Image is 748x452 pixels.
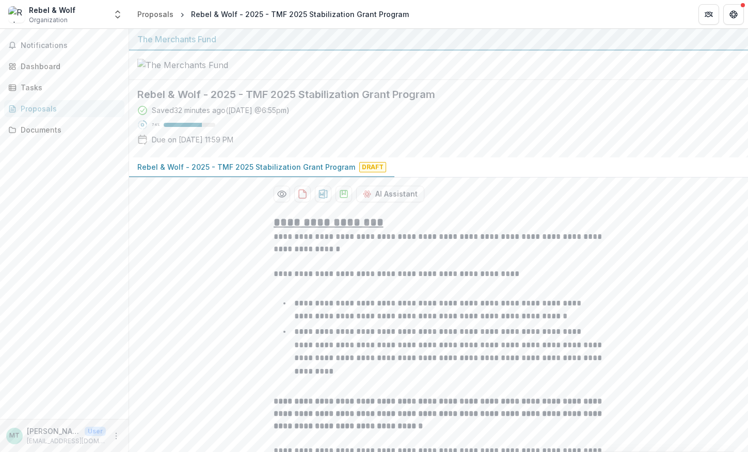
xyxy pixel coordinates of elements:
p: [EMAIL_ADDRESS][DOMAIN_NAME] [27,437,106,446]
button: Open entity switcher [110,4,125,25]
button: AI Assistant [356,186,424,202]
a: Tasks [4,79,124,96]
button: download-proposal [336,186,352,202]
div: Tasks [21,82,116,93]
div: The Merchants Fund [137,33,740,45]
p: Due on [DATE] 11:59 PM [152,134,233,145]
span: Organization [29,15,68,25]
nav: breadcrumb [133,7,413,22]
div: Saved 32 minutes ago ( [DATE] @ 6:55pm ) [152,105,290,116]
a: Dashboard [4,58,124,75]
span: Notifications [21,41,120,50]
a: Documents [4,121,124,138]
button: download-proposal [315,186,331,202]
button: More [110,430,122,442]
button: download-proposal [294,186,311,202]
p: [PERSON_NAME] [27,426,81,437]
div: Malte Thies [9,432,20,439]
div: Dashboard [21,61,116,72]
p: 74 % [152,121,160,128]
img: The Merchants Fund [137,59,241,71]
img: Rebel & Wolf [8,6,25,23]
div: Proposals [21,103,116,114]
button: Preview 46ca1329-b96f-4b67-ad6b-f39d35887b70-0.pdf [274,186,290,202]
div: Rebel & Wolf - 2025 - TMF 2025 Stabilization Grant Program [191,9,409,20]
a: Proposals [133,7,178,22]
span: Draft [359,162,386,172]
h2: Rebel & Wolf - 2025 - TMF 2025 Stabilization Grant Program [137,88,723,101]
div: Proposals [137,9,173,20]
p: User [85,427,106,436]
div: Rebel & Wolf [29,5,75,15]
a: Proposals [4,100,124,117]
button: Notifications [4,37,124,54]
button: Get Help [723,4,744,25]
p: Rebel & Wolf - 2025 - TMF 2025 Stabilization Grant Program [137,162,355,172]
div: Documents [21,124,116,135]
button: Partners [698,4,719,25]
